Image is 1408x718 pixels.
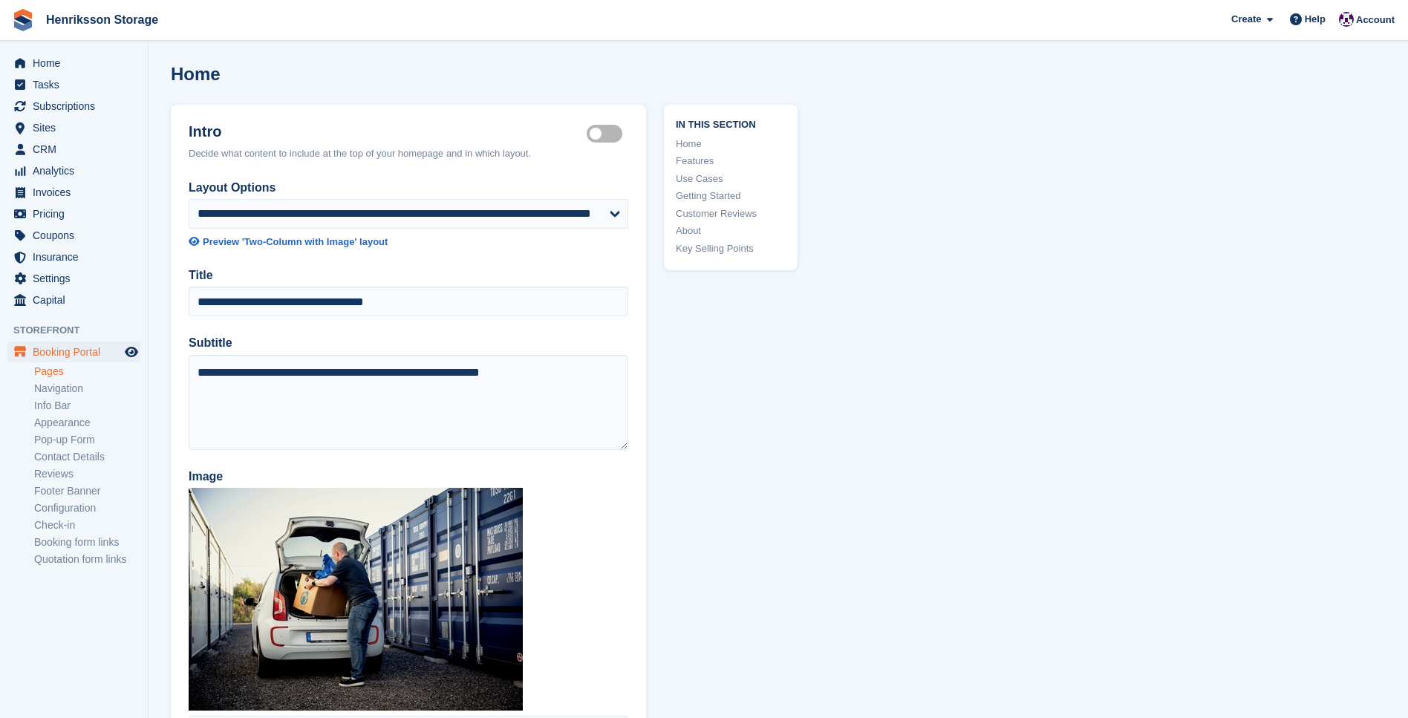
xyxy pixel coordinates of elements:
a: menu [7,117,140,138]
div: Preview 'Two-Column with Image' layout [203,235,388,249]
h1: Home [171,64,221,84]
a: menu [7,139,140,160]
a: Getting Started [676,189,786,203]
span: Account [1356,13,1395,27]
a: Pages [34,365,140,379]
a: Customer Reviews [676,206,786,221]
a: menu [7,268,140,289]
span: Subscriptions [33,96,122,117]
span: Coupons [33,225,122,246]
img: 4Z8A2092-low%20-%20Edited.jpg [189,488,523,711]
span: Invoices [33,182,122,203]
span: In this section [676,117,786,131]
a: Booking form links [34,535,140,549]
img: Joel Isaksson [1339,12,1354,27]
label: Subtitle [189,334,628,352]
span: Home [33,53,122,74]
label: Image [189,468,628,486]
a: About [676,223,786,238]
a: Reviews [34,467,140,481]
a: menu [7,290,140,310]
a: Preview store [123,343,140,361]
a: menu [7,96,140,117]
img: stora-icon-8386f47178a22dfd0bd8f6a31ec36ba5ce8667c1dd55bd0f319d3a0aa187defe.svg [12,9,34,31]
a: Navigation [34,382,140,396]
span: Pricing [33,203,122,224]
a: menu [7,342,140,362]
a: menu [7,247,140,267]
a: Features [676,154,786,169]
label: Layout Options [189,179,628,197]
div: Decide what content to include at the top of your homepage and in which layout. [189,146,628,161]
span: Analytics [33,160,122,181]
h2: Intro [189,123,587,140]
span: Sites [33,117,122,138]
a: menu [7,74,140,95]
span: Settings [33,268,122,289]
span: Insurance [33,247,122,267]
a: Henriksson Storage [40,7,164,32]
a: menu [7,182,140,203]
a: Preview 'Two-Column with Image' layout [189,235,628,249]
a: Configuration [34,501,140,515]
a: Appearance [34,416,140,430]
a: menu [7,53,140,74]
a: Info Bar [34,399,140,413]
a: menu [7,160,140,181]
label: Title [189,267,628,284]
span: Tasks [33,74,122,95]
a: Quotation form links [34,552,140,567]
label: Hero section active [587,133,628,135]
a: Home [676,137,786,151]
a: Pop-up Form [34,433,140,447]
a: menu [7,203,140,224]
span: Capital [33,290,122,310]
span: Help [1305,12,1326,27]
a: Key Selling Points [676,241,786,256]
a: menu [7,225,140,246]
a: Use Cases [676,172,786,186]
span: Storefront [13,323,148,338]
span: Create [1231,12,1261,27]
a: Check-in [34,518,140,532]
span: CRM [33,139,122,160]
span: Booking Portal [33,342,122,362]
a: Contact Details [34,450,140,464]
a: Footer Banner [34,484,140,498]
